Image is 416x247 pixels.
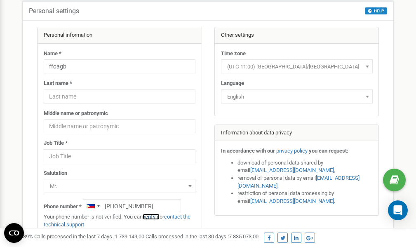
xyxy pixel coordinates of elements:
[276,148,308,154] a: privacy policy
[388,200,408,220] div: Open Intercom Messenger
[44,213,195,228] p: Your phone number is not verified. You can or
[47,181,193,192] span: Mr.
[44,59,195,73] input: Name
[44,149,195,163] input: Job Title
[29,7,79,15] h5: Personal settings
[221,50,246,58] label: Time zone
[221,80,244,87] label: Language
[44,139,68,147] label: Job Title *
[4,223,24,243] button: Open CMP widget
[237,174,373,190] li: removal of personal data by email ,
[44,50,61,58] label: Name *
[44,214,190,228] a: contact the technical support
[237,159,373,174] li: download of personal data shared by email ,
[44,89,195,104] input: Last name
[365,7,387,14] button: HELP
[44,179,195,193] span: Mr.
[115,233,144,240] u: 1 739 149,00
[38,27,202,44] div: Personal information
[237,175,360,189] a: [EMAIL_ADDRESS][DOMAIN_NAME]
[44,80,72,87] label: Last name *
[224,61,370,73] span: (UTC-11:00) Pacific/Midway
[229,233,259,240] u: 7 835 073,00
[221,89,373,104] span: English
[215,27,379,44] div: Other settings
[250,167,334,173] a: [EMAIL_ADDRESS][DOMAIN_NAME]
[143,214,160,220] a: verify it
[83,199,181,213] input: +1-800-555-55-55
[250,198,334,204] a: [EMAIL_ADDRESS][DOMAIN_NAME]
[44,110,108,118] label: Middle name or patronymic
[237,190,373,205] li: restriction of personal data processing by email .
[44,169,67,177] label: Salutation
[146,233,259,240] span: Calls processed in the last 30 days :
[215,125,379,141] div: Information about data privacy
[221,148,275,154] strong: In accordance with our
[309,148,348,154] strong: you can request:
[34,233,144,240] span: Calls processed in the last 7 days :
[221,59,373,73] span: (UTC-11:00) Pacific/Midway
[44,203,82,211] label: Phone number *
[44,119,195,133] input: Middle name or patronymic
[83,200,102,213] div: Telephone country code
[224,91,370,103] span: English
